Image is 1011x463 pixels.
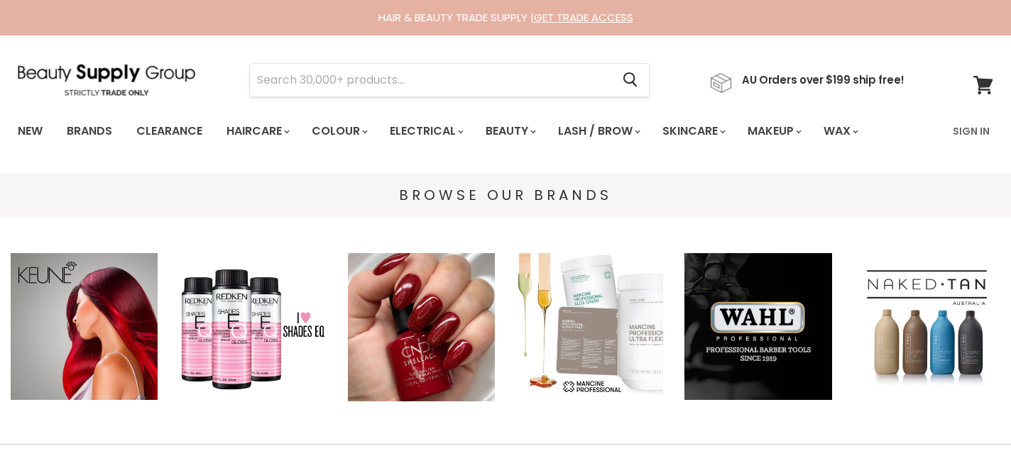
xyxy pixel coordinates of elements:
[7,111,907,152] ul: Main menu
[652,116,734,146] a: Skincare
[737,116,810,146] a: Makeup
[7,116,53,146] a: New
[944,116,998,146] a: Sign In
[475,116,545,146] a: Beauty
[534,10,633,25] a: GET TRADE ACCESS
[379,116,472,146] a: Electrical
[547,116,649,146] a: Lash / Brow
[250,64,611,96] input: Search
[216,116,298,146] a: Haircare
[56,116,123,146] a: Brands
[813,116,867,146] a: Wax
[126,116,213,146] a: Clearance
[611,64,649,96] button: Search
[301,116,376,146] a: Colour
[249,63,650,97] form: Product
